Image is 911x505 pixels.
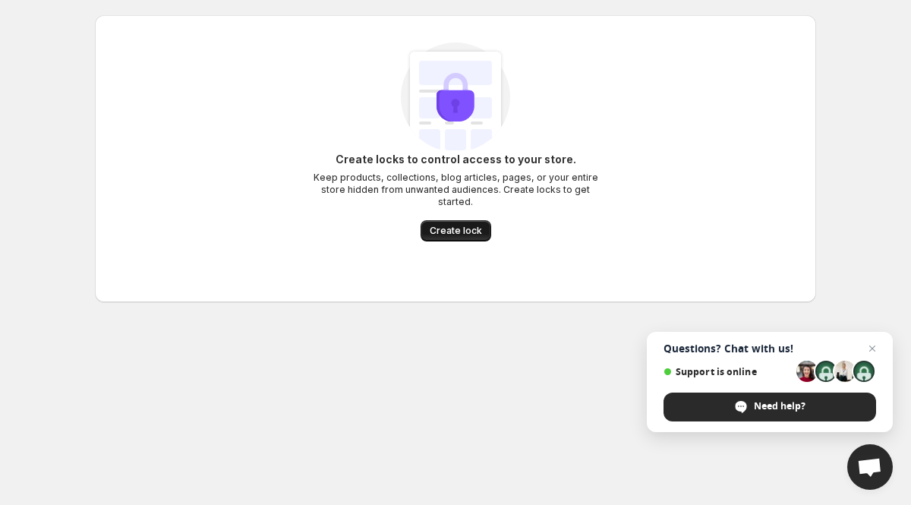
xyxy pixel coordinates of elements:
span: Close chat [863,339,881,358]
p: Keep products, collections, blog articles, pages, or your entire store hidden from unwanted audie... [304,172,607,208]
div: Need help? [664,393,876,421]
p: Create locks to control access to your store. [304,152,607,167]
span: Create lock [430,225,482,237]
span: Support is online [664,366,791,377]
div: Open chat [847,444,893,490]
span: Questions? Chat with us! [664,342,876,355]
span: Need help? [754,399,805,413]
button: Create lock [421,220,491,241]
